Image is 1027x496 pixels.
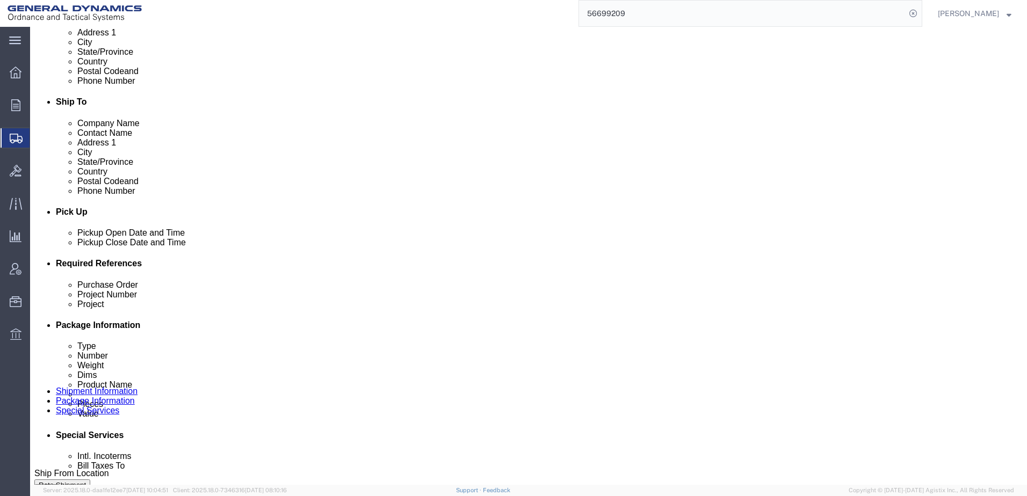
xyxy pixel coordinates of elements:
span: [DATE] 08:10:16 [245,487,287,493]
a: Support [456,487,483,493]
a: Feedback [483,487,510,493]
iframe: FS Legacy Container [30,27,1027,485]
span: Server: 2025.18.0-daa1fe12ee7 [43,487,168,493]
span: Client: 2025.18.0-7346316 [173,487,287,493]
span: Copyright © [DATE]-[DATE] Agistix Inc., All Rights Reserved [849,486,1014,495]
span: Richard Lautenbacher [938,8,999,19]
img: logo [8,5,142,21]
button: [PERSON_NAME] [937,7,1012,20]
span: [DATE] 10:04:51 [126,487,168,493]
input: Search for shipment number, reference number [579,1,906,26]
